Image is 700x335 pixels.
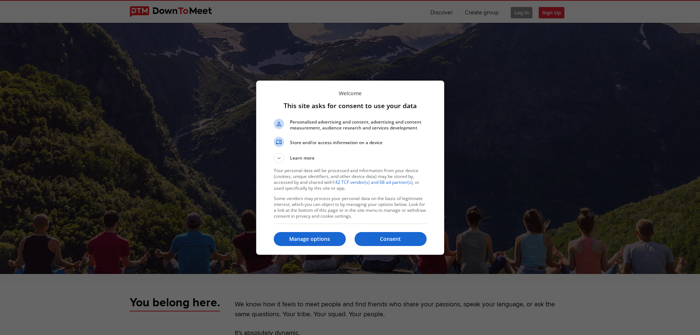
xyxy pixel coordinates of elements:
[290,119,427,131] span: Personalised advertising and content, advertising and content measurement, audience research and ...
[274,153,427,163] button: Learn more
[355,232,427,246] button: Consent
[355,235,427,243] p: Consent
[290,155,315,163] span: Learn more
[290,140,427,146] span: Store and/or access information on a device
[274,235,346,243] p: Manage options
[274,196,427,219] p: Some vendors may process your personal data on the basis of legitimate interest, which you can ob...
[274,232,346,246] button: Manage options
[274,168,427,191] p: Your personal data will be processed and information from your device (cookies, unique identifier...
[256,81,444,255] div: This site asks for consent to use your data
[274,90,427,97] p: Welcome
[274,101,427,110] h1: This site asks for consent to use your data
[333,179,413,185] a: 142 TCF vendor(s) and 68 ad partner(s)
